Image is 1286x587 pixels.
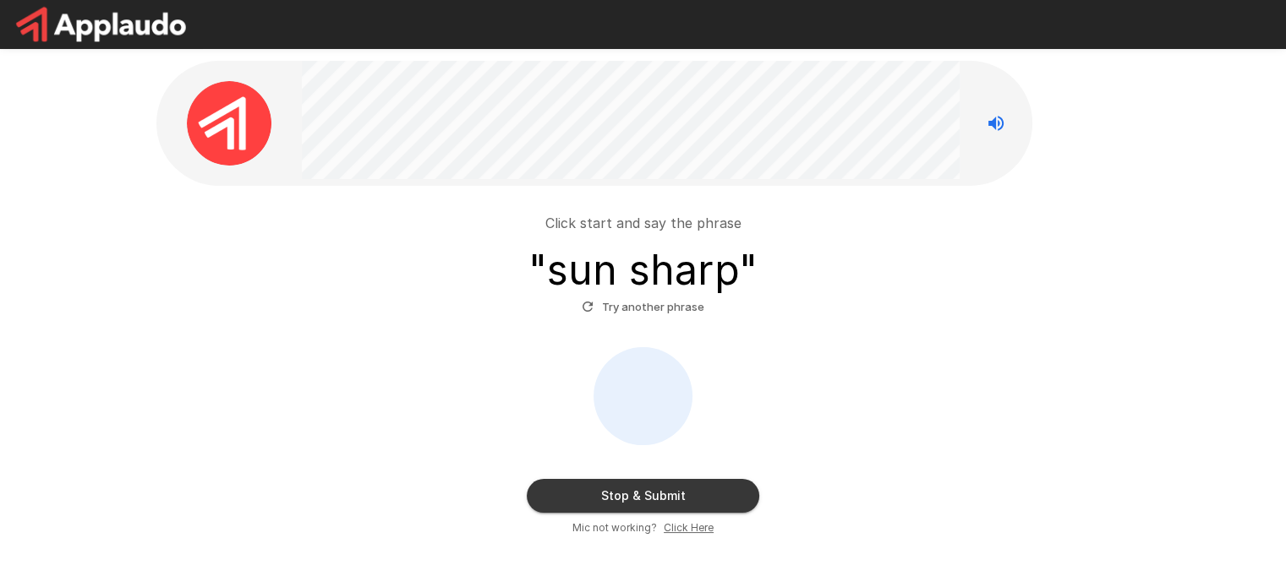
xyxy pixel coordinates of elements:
[545,213,742,233] p: Click start and say the phrase
[577,294,709,320] button: Try another phrase
[527,479,759,513] button: Stop & Submit
[187,81,271,166] img: applaudo_avatar.png
[979,106,1013,140] button: Stop reading questions aloud
[664,521,714,534] u: Click Here
[572,519,657,536] span: Mic not working?
[528,247,758,294] h3: " sun sharp "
